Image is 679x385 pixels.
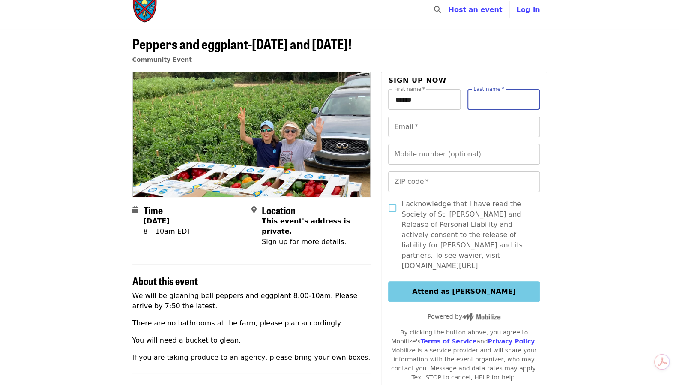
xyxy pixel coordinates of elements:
span: Log in [516,6,540,14]
label: Last name [473,87,504,92]
a: Host an event [448,6,502,14]
p: We will be gleaning bell peppers and eggplant 8:00-10am. Please arrive by 7:50 the latest. [132,291,371,311]
span: Powered by [428,313,500,320]
span: Peppers and eggplant-[DATE] and [DATE]! [132,33,352,54]
span: Time [144,202,163,217]
span: Sign up for more details. [262,238,346,246]
i: calendar icon [132,206,138,214]
input: Last name [467,89,540,110]
input: ZIP code [388,171,539,192]
input: Email [388,117,539,137]
a: Privacy Policy [488,338,535,345]
img: Powered by Mobilize [462,313,500,321]
i: search icon [434,6,440,14]
span: Sign up now [388,76,446,84]
div: 8 – 10am EDT [144,226,191,237]
a: Terms of Service [420,338,476,345]
span: About this event [132,273,198,288]
i: map-marker-alt icon [251,206,257,214]
span: I acknowledge that I have read the Society of St. [PERSON_NAME] and Release of Personal Liability... [401,199,532,271]
span: This event's address is private. [262,217,350,235]
p: There are no bathrooms at the farm, please plan accordingly. [132,318,371,328]
button: Log in [509,1,547,18]
div: By clicking the button above, you agree to Mobilize's and . Mobilize is a service provider and wi... [388,328,539,382]
a: Community Event [132,56,192,63]
span: Location [262,202,296,217]
button: Attend as [PERSON_NAME] [388,281,539,302]
input: Mobile number (optional) [388,144,539,165]
p: You will need a bucket to glean. [132,335,371,346]
label: First name [394,87,425,92]
strong: [DATE] [144,217,170,225]
img: Peppers and eggplant-Friday and Tuesday! organized by Society of St. Andrew [133,72,371,196]
p: If you are taking produce to an agency, please bring your own boxes. [132,352,371,363]
input: First name [388,89,461,110]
